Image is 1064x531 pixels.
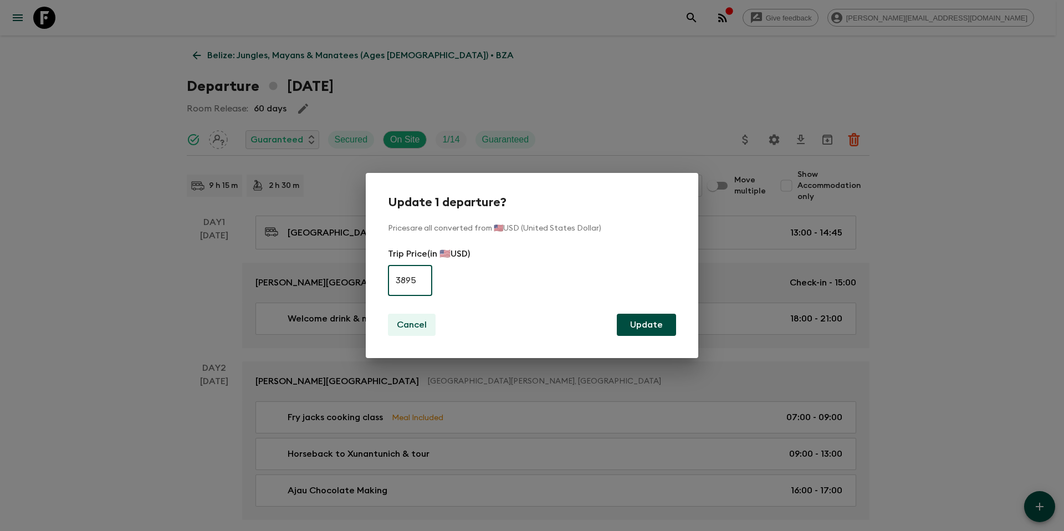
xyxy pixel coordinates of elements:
[388,195,676,210] h2: Update 1 departure?
[388,247,676,261] p: Trip Price (in 🇺🇸USD)
[388,314,436,336] button: Cancel
[617,314,676,336] button: Update
[397,318,427,331] p: Cancel
[388,223,676,234] p: Prices are all converted from 🇺🇸USD (United States Dollar)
